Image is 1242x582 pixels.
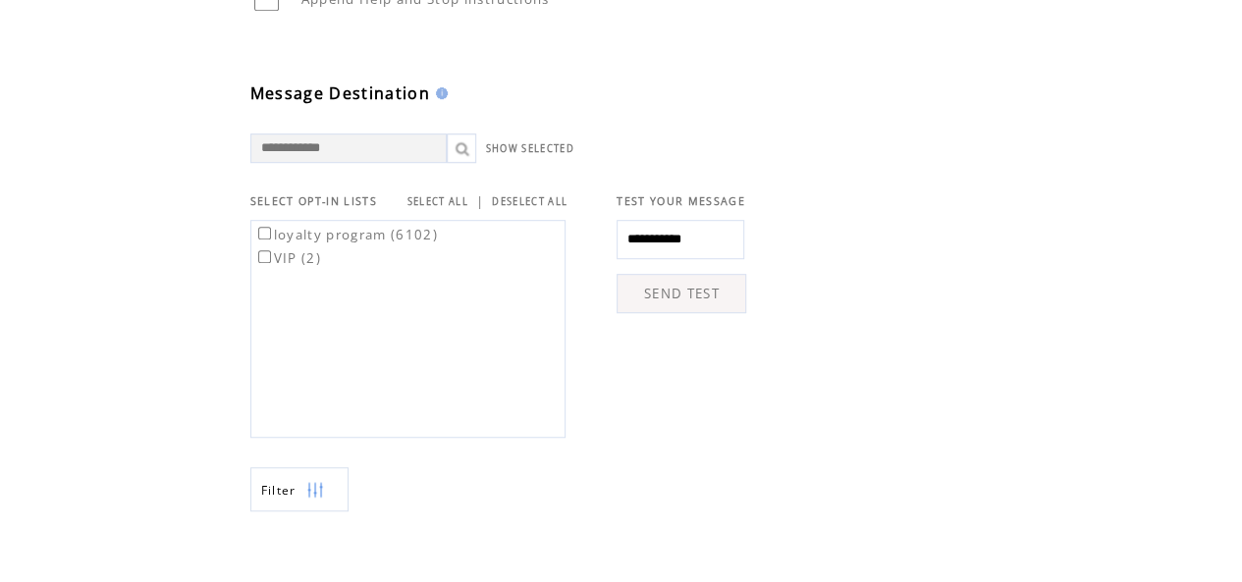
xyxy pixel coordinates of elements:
input: loyalty program (6102) [258,227,271,239]
span: TEST YOUR MESSAGE [617,194,745,208]
a: SHOW SELECTED [486,142,574,155]
img: filters.png [306,468,324,512]
a: Filter [250,467,349,511]
span: Show filters [261,482,297,499]
span: | [476,192,484,210]
span: Message Destination [250,82,430,104]
a: DESELECT ALL [492,195,567,208]
label: VIP (2) [254,249,321,267]
span: SELECT OPT-IN LISTS [250,194,377,208]
a: SELECT ALL [407,195,468,208]
a: SEND TEST [617,274,746,313]
input: VIP (2) [258,250,271,263]
img: help.gif [430,87,448,99]
label: loyalty program (6102) [254,226,438,243]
